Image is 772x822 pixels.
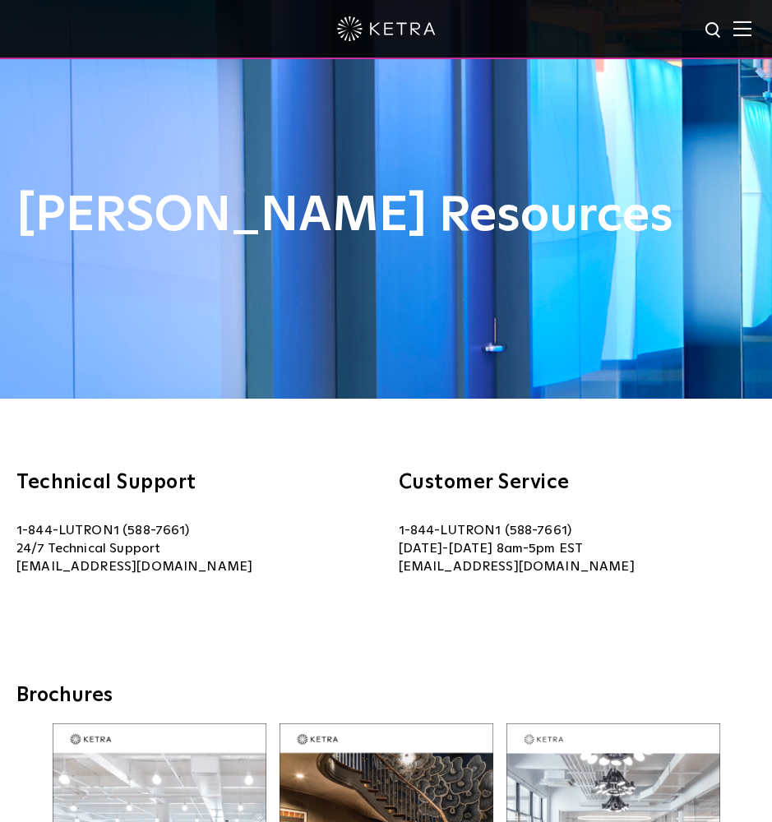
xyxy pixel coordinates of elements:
[704,21,724,41] img: search icon
[399,521,756,576] p: 1-844-LUTRON1 (588-7661) [DATE]-[DATE] 8am-5pm EST [EMAIL_ADDRESS][DOMAIN_NAME]
[16,473,374,492] h3: Technical Support
[16,189,756,243] h1: [PERSON_NAME] Resources
[16,560,252,573] a: [EMAIL_ADDRESS][DOMAIN_NAME]
[399,473,756,492] h3: Customer Service
[16,521,374,576] p: 1-844-LUTRON1 (588-7661) 24/7 Technical Support
[733,21,751,36] img: Hamburger%20Nav.svg
[337,16,436,41] img: ketra-logo-2019-white
[16,683,756,709] h3: Brochures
